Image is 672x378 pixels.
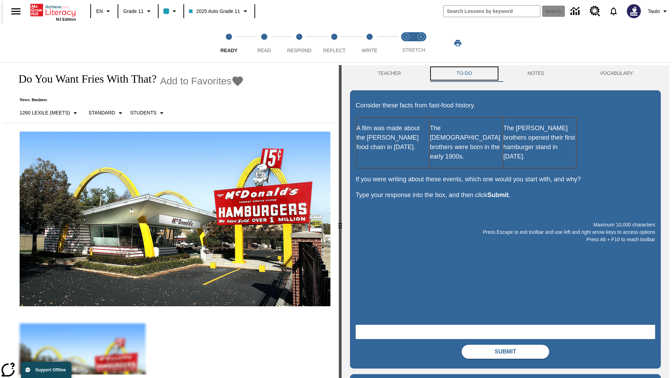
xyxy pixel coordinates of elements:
[627,4,641,18] img: Avatar
[356,124,429,152] p: A film was made about the [PERSON_NAME] food chain in [DATE].
[11,72,156,85] h1: Do You Want Fries With That?
[86,107,127,119] button: Scaffolds, Standard
[20,109,70,117] p: 1260 Lexile (Meets)
[411,24,431,62] button: Stretch Respond step 2 of 2
[160,76,231,87] span: Add to Favorites
[120,5,156,17] button: Grade: Grade 11, Select a grade
[566,2,586,21] a: Data Center
[339,65,342,378] div: Press Enter or Spacebar and then press right and left arrow keys to move the slider
[503,124,576,161] p: The [PERSON_NAME] brothers opened their first hamburger stand in [DATE].
[462,345,549,359] button: Submit
[287,48,311,53] span: Respond
[89,109,115,117] p: Standard
[209,24,249,62] button: Ready step 1 of 5
[17,107,82,119] button: Select Lexile, 1260 Lexile (Meets)
[447,37,469,49] button: Print
[127,107,169,119] button: Select Student
[20,132,330,307] img: One of the first McDonald's stores, with the iconic red sign and golden arches.
[279,24,320,62] button: Respond step 3 of 5
[123,8,143,15] span: Grade 11
[420,35,422,38] text: 2
[257,48,271,53] span: Read
[3,65,339,374] div: reading
[35,367,66,372] span: Support Offline
[604,2,623,20] a: Notifications
[30,2,76,21] div: Home
[443,6,540,17] input: search field
[6,1,26,22] button: Open side menu
[356,221,655,229] p: Maximum 10,000 characters
[402,47,425,53] span: STRETCH
[623,2,645,20] button: Select a new avatar
[160,75,244,87] button: Add to Favorites - Do You Want Fries With That?
[645,5,672,17] button: Profile/Settings
[189,8,240,15] span: 2025 Auto Grade 11
[186,5,252,17] button: Class: 2025 Auto Grade 11, Select your class
[356,101,655,110] p: Consider these facts from fast-food history.
[487,191,509,198] strong: Submit
[220,48,238,53] span: Ready
[3,6,102,12] body: Maximum 10,000 characters Press Escape to exit toolbar and use left and right arrow keys to acces...
[586,2,604,21] a: Resource Center, Will open in new tab
[349,24,390,62] button: Write step 5 of 5
[314,24,355,62] button: Reflect step 4 of 5
[356,229,655,236] p: Press Escape to exit toolbar and use left and right arrow keys to access options
[350,65,661,82] div: Instructional Panel Tabs
[648,8,660,15] span: Tauto
[11,97,244,103] p: News: Business
[323,48,346,53] span: Reflect
[396,24,416,62] button: Stretch Read step 1 of 2
[356,236,655,243] p: Press Alt + F10 to reach toolbar
[161,5,181,17] button: Class color is light blue. Change class color
[500,65,572,82] button: NOTES
[572,65,661,82] button: VOCABULARY
[130,109,156,117] p: Students
[342,65,669,378] div: activity
[244,24,284,62] button: Read step 2 of 5
[356,190,655,200] p: Type your response into the box, and then click .
[356,175,655,184] p: If you were writing about these events, which one would you start with, and why?
[362,48,377,53] span: Write
[429,65,500,82] button: TO-DO
[96,8,103,15] span: EN
[350,65,429,82] button: Teacher
[405,35,407,38] text: 1
[21,362,71,378] button: Support Offline
[56,17,76,21] span: NJ Edition
[430,124,503,161] p: The [DEMOGRAPHIC_DATA] brothers were born in the early 1900s.
[93,5,115,17] button: Language: EN, Select a language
